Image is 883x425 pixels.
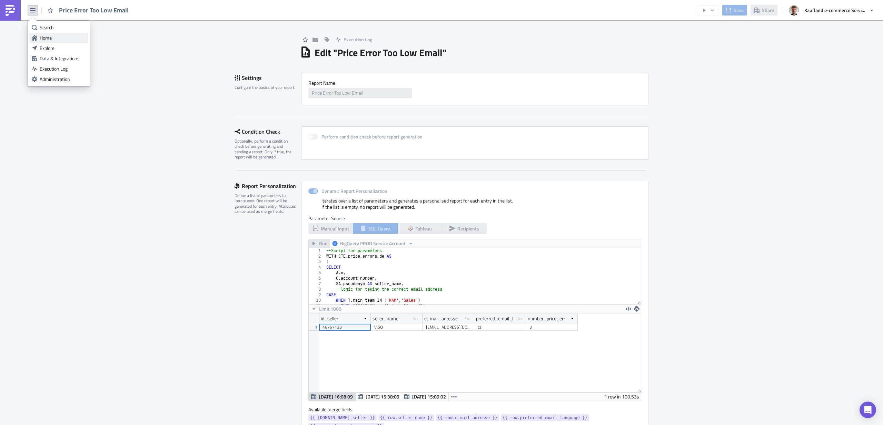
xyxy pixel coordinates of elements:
div: [EMAIL_ADDRESS][DOMAIN_NAME]; [DOMAIN_NAME][EMAIL_ADDRESS][DOMAIN_NAME] [426,324,471,331]
div: cz [478,324,523,331]
span: Recipients [457,225,479,232]
a: {{ [DOMAIN_NAME]_seller }} [308,414,377,421]
span: Save [734,7,744,14]
div: 7 [309,281,325,287]
img: PushMetrics [5,5,16,16]
button: Execution Log [332,34,376,45]
button: Limit 1000 [309,305,344,313]
div: Optionally, perform a condition check before generating and sending a report. Only if true, the r... [235,138,297,160]
div: Execution Log [40,65,86,72]
div: 10 [309,298,325,303]
div: 9 [309,292,325,298]
div: Data & Integrations [40,55,86,62]
button: Save [722,5,747,15]
img: Avatar [788,4,800,16]
button: Kaufland e-commerce Services GmbH & Co. KG [785,3,878,18]
div: Settings [235,73,301,83]
button: [DATE] 15:09:02 [402,393,449,401]
span: V môžete vidieť aktuálnu cenu produktu. [17,61,122,66]
span: Limit 1000 [319,305,341,312]
span: {{ [DOMAIN_NAME]_seller }} [310,414,375,421]
div: Administration [40,76,86,83]
span: Run [319,239,328,248]
div: 6 [309,276,325,281]
div: 1 [309,248,325,253]
div: 46767133 [323,324,367,331]
label: Report Nam﻿e [308,80,641,86]
button: Tableau [397,223,442,234]
button: [DATE] 16:08:09 [309,393,356,401]
button: SQL Query [353,223,398,234]
div: 1 row in 100.53s [604,393,639,401]
div: 8 [309,287,325,292]
span: english version below [3,3,51,9]
div: number_price_errors [528,313,570,324]
span: Share [762,7,774,14]
span: Vážená predajkyňa, vážený predajca [3,30,90,36]
button: Recipients [442,223,487,234]
div: 3 [309,259,325,265]
button: Run [309,239,330,248]
div: e_mail_adresse [424,313,458,324]
strong: Perform condition check before report generation [321,133,423,140]
div: 4 [309,265,325,270]
span: [DATE] 16:08:09 [319,393,353,400]
strong: {{ row.seller_name }} [90,30,146,36]
div: preferred_email_language [476,313,518,324]
span: Price Error Too Low Email [59,6,129,14]
div: Home [40,34,86,41]
div: Define a list of parameters to iterate over. One report will be generated for each entry. Attribu... [235,193,297,214]
a: {{ row.seller_name }} [378,414,434,421]
button: BigQuery PROD Service Account [330,239,416,248]
div: Open Intercom Messenger [860,402,876,418]
span: Execution Log [344,36,372,43]
div: 2 [309,253,325,259]
div: 5 [309,270,325,276]
span: {{ row.seller_name }} [380,414,433,421]
span: Kaufland e-commerce Services GmbH & Co. KG [804,7,866,14]
strong: Dynamic Report Personalization [321,187,387,195]
div: Report Personalization [235,181,301,191]
span: SQL Query [368,225,390,232]
div: seller_name [373,313,398,324]
button: Manual Input [308,223,353,234]
label: Available merge fields [308,406,360,413]
div: Explore [40,45,86,52]
button: Share [751,5,777,15]
a: {{ row.preferred_email_language }} [501,414,589,421]
div: Iterates over a list of parameters and generates a personalised report for each entry in the list... [308,198,641,215]
span: Tableau [416,225,432,232]
div: VISO [374,324,419,331]
span: {{ row.preferred_email_language }} [503,414,587,421]
em: stĺpci H [20,61,37,66]
span: [DATE] 15:09:02 [412,393,446,400]
div: 3 [529,324,574,331]
div: id_seller [321,313,338,324]
a: {{ row.e_mail_adresse }} [436,414,499,421]
span: {{ row.e_mail_adresse }} [438,414,497,421]
div: 11 [309,303,325,309]
h1: Edit " Price Error Too Low Email " [315,46,447,59]
div: Search [40,24,86,31]
span: Skontrolujte, prosím, či sú ceny produktov uvedených v prílohe správne. [3,51,178,56]
span: domnievame sa, že pri vytváraní vašich ponúk došlo k chybám. [3,41,145,46]
span: BigQuery PROD Service Account [340,239,406,248]
span: [DATE] 15:38:09 [366,393,399,400]
label: Parameter Source [308,215,641,221]
span: Manual Input [321,225,349,232]
p: {% if row.preferred_email_language=='sk' %} [3,17,329,23]
button: [DATE] 15:38:09 [355,393,402,401]
div: Condition Check [235,126,301,137]
div: Configure the basics of your report. [235,85,297,90]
